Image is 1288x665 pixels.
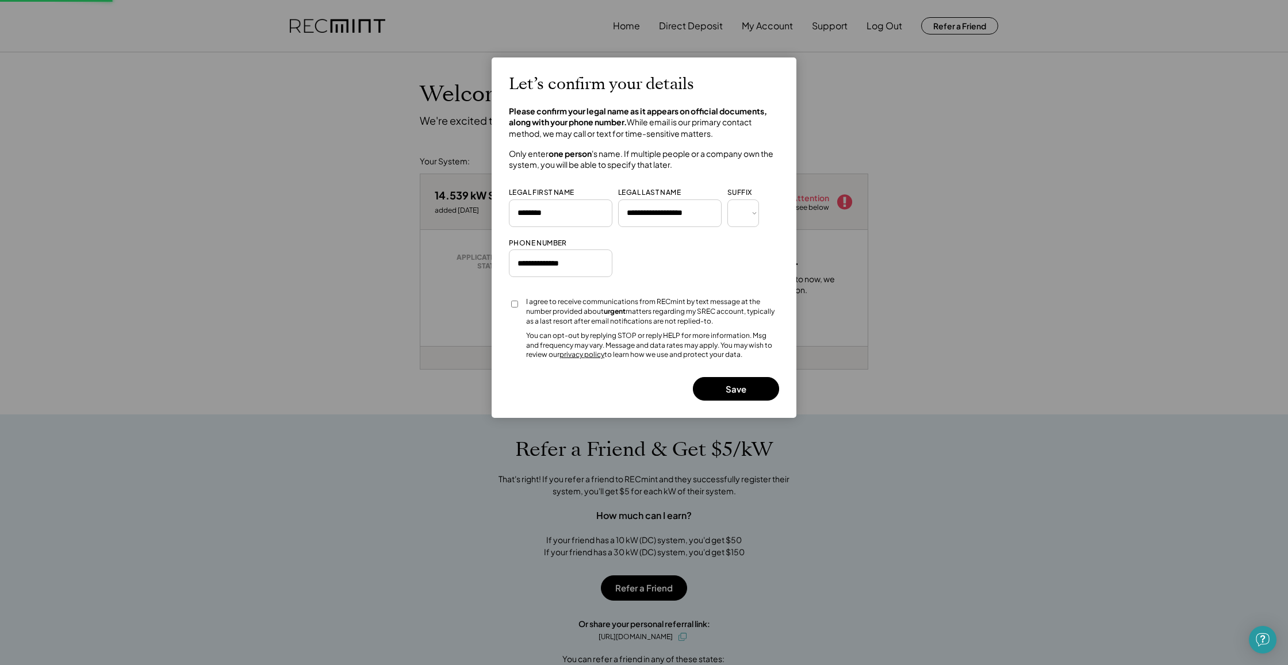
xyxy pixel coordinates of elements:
a: privacy policy [559,350,604,359]
div: PHONE NUMBER [509,239,567,248]
strong: Please confirm your legal name as it appears on official documents, along with your phone number. [509,106,768,128]
h4: Only enter 's name. If multiple people or a company own the system, you will be able to specify t... [509,148,779,171]
div: SUFFIX [727,188,752,198]
h2: Let’s confirm your details [509,75,694,94]
strong: one person [549,148,592,159]
div: LEGAL FIRST NAME [509,188,574,198]
button: Save [693,377,779,401]
div: You can opt-out by replying STOP or reply HELP for more information. Msg and frequency may vary. ... [526,331,779,360]
h4: While email is our primary contact method, we may call or text for time-sensitive matters. [509,106,779,140]
div: Open Intercom Messenger [1249,626,1276,654]
div: LEGAL LAST NAME [618,188,681,198]
div: I agree to receive communications from RECmint by text message at the number provided about matte... [526,297,779,326]
strong: urgent [604,307,626,316]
